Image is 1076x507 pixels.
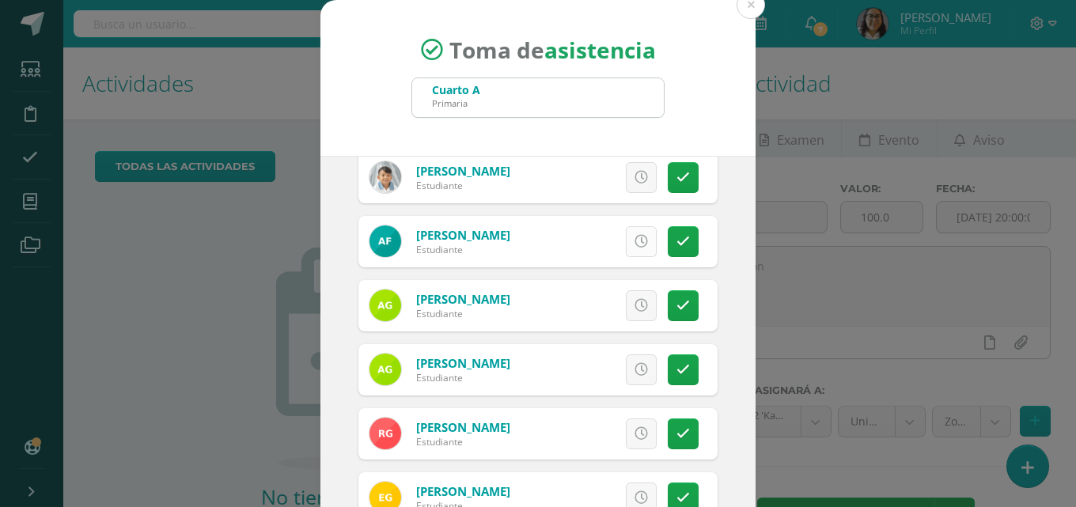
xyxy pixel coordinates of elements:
img: 3a773bc0f3c50e5bbf1c94d9046879bc.png [369,289,401,321]
img: 4fc3cc921c09717fb3b6860e9c0f3b0f.png [369,161,401,193]
a: [PERSON_NAME] [416,227,510,243]
a: [PERSON_NAME] [416,163,510,179]
div: Estudiante [416,179,510,192]
a: [PERSON_NAME] [416,483,510,499]
span: Toma de [449,35,656,65]
div: Estudiante [416,371,510,384]
div: Primaria [432,97,480,109]
img: 9ef9f6b67f76f870ab37bdb3ea6b688c.png [369,354,401,385]
a: [PERSON_NAME] [416,355,510,371]
div: Estudiante [416,243,510,256]
strong: asistencia [544,35,656,65]
div: Estudiante [416,435,510,448]
a: [PERSON_NAME] [416,419,510,435]
img: 764b834530778d55c1774c12fd621e6e.png [369,418,401,449]
img: 7ef46b17522082165170162973e4f252.png [369,225,401,257]
a: [PERSON_NAME] [416,291,510,307]
div: Estudiante [416,307,510,320]
div: Cuarto A [432,82,480,97]
input: Busca un grado o sección aquí... [412,78,664,117]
